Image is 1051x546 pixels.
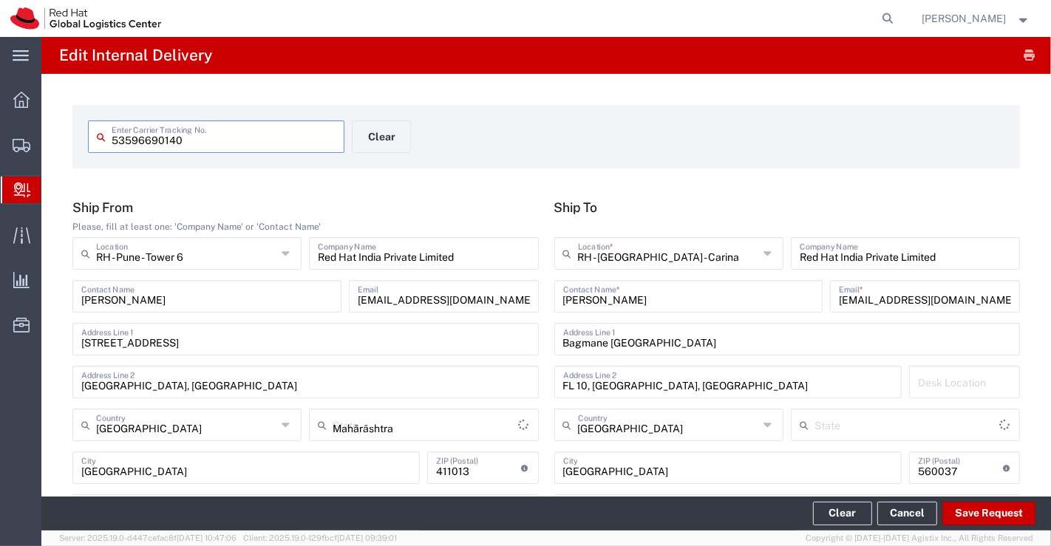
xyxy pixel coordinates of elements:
span: Server: 2025.19.0-d447cefac8f [59,533,237,542]
button: [PERSON_NAME] [922,10,1031,27]
h5: Ship From [72,199,539,215]
h4: Edit Internal Delivery [59,37,212,74]
button: Clear [813,502,872,525]
a: Cancel [877,502,937,525]
h5: Ship To [554,199,1021,215]
button: Clear [352,120,411,153]
span: Sumitra Hansdah [922,10,1007,27]
img: logo [10,7,161,30]
button: Save Request [942,502,1035,525]
span: Client: 2025.19.0-129fbcf [243,533,397,542]
div: Please, fill at least one: 'Company Name' or 'Contact Name' [72,220,539,233]
span: [DATE] 10:47:06 [177,533,237,542]
span: Copyright © [DATE]-[DATE] Agistix Inc., All Rights Reserved [806,532,1033,545]
span: [DATE] 09:39:01 [337,533,397,542]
